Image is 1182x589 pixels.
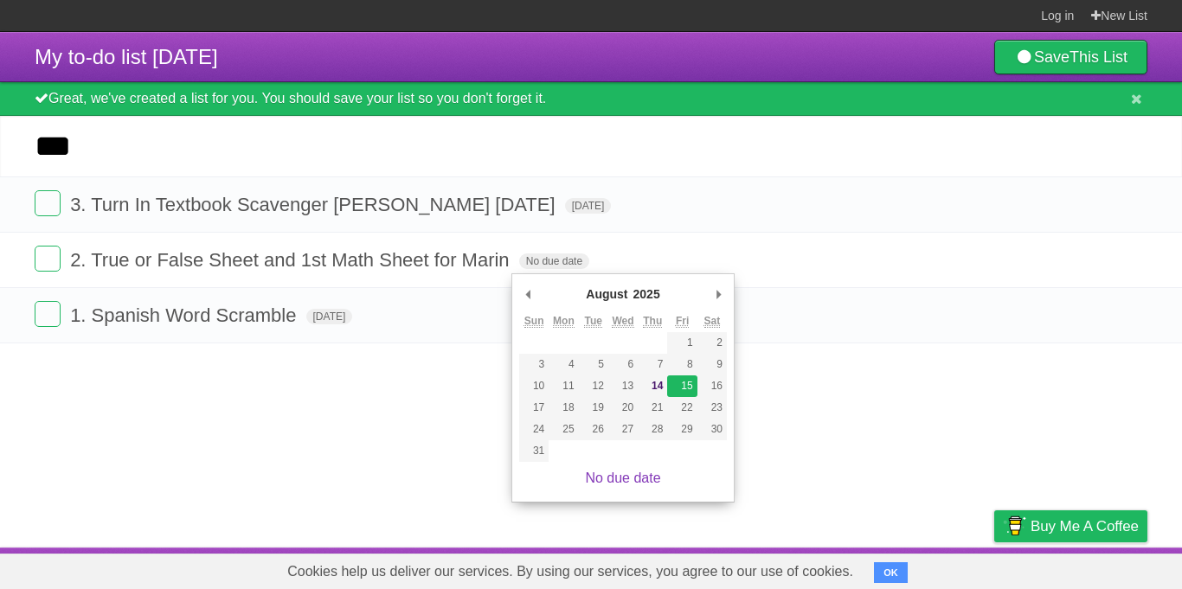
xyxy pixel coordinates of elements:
[638,397,667,419] button: 21
[764,552,800,585] a: About
[524,315,544,328] abbr: Sunday
[676,315,689,328] abbr: Friday
[306,309,353,324] span: [DATE]
[579,375,608,397] button: 12
[874,562,908,583] button: OK
[697,375,727,397] button: 16
[667,375,697,397] button: 15
[638,354,667,375] button: 7
[519,253,589,269] span: No due date
[1031,511,1139,541] span: Buy me a coffee
[519,440,549,462] button: 31
[519,354,549,375] button: 3
[1070,48,1127,66] b: This List
[579,419,608,440] button: 26
[519,419,549,440] button: 24
[667,354,697,375] button: 8
[972,552,1017,585] a: Privacy
[638,375,667,397] button: 14
[553,315,575,328] abbr: Monday
[608,354,638,375] button: 6
[583,281,630,307] div: August
[584,315,601,328] abbr: Tuesday
[667,419,697,440] button: 29
[549,419,578,440] button: 25
[549,354,578,375] button: 4
[710,281,727,307] button: Next Month
[519,281,536,307] button: Previous Month
[579,354,608,375] button: 5
[697,332,727,354] button: 2
[697,397,727,419] button: 23
[638,419,667,440] button: 28
[1003,511,1026,541] img: Buy me a coffee
[994,510,1147,542] a: Buy me a coffee
[585,471,660,485] a: No due date
[35,45,218,68] span: My to-do list [DATE]
[631,281,663,307] div: 2025
[608,419,638,440] button: 27
[35,301,61,327] label: Done
[549,375,578,397] button: 11
[70,249,513,271] span: 2. True or False Sheet and 1st Math Sheet for Marin
[608,397,638,419] button: 20
[35,190,61,216] label: Done
[579,397,608,419] button: 19
[1038,552,1147,585] a: Suggest a feature
[697,354,727,375] button: 9
[35,246,61,272] label: Done
[667,332,697,354] button: 1
[612,315,633,328] abbr: Wednesday
[70,194,559,215] span: 3. Turn In Textbook Scavenger [PERSON_NAME] [DATE]
[565,198,612,214] span: [DATE]
[519,375,549,397] button: 10
[270,554,870,589] span: Cookies help us deliver our services. By using our services, you agree to our use of cookies.
[549,397,578,419] button: 18
[667,397,697,419] button: 22
[913,552,951,585] a: Terms
[643,315,662,328] abbr: Thursday
[70,304,300,326] span: 1. Spanish Word Scramble
[704,315,721,328] abbr: Saturday
[821,552,891,585] a: Developers
[697,419,727,440] button: 30
[519,397,549,419] button: 17
[994,40,1147,74] a: SaveThis List
[608,375,638,397] button: 13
